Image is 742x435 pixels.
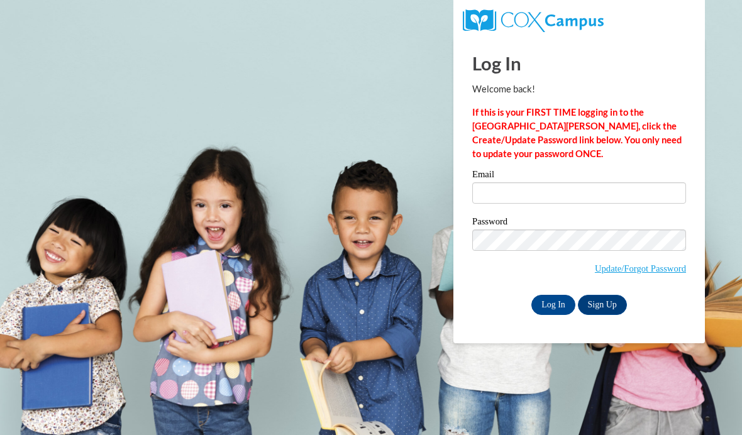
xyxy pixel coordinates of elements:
img: COX Campus [463,9,604,32]
input: Log In [531,295,575,315]
label: Password [472,217,686,229]
label: Email [472,170,686,182]
a: Update/Forgot Password [595,263,686,273]
strong: If this is your FIRST TIME logging in to the [GEOGRAPHIC_DATA][PERSON_NAME], click the Create/Upd... [472,107,682,159]
a: Sign Up [578,295,627,315]
h1: Log In [472,50,686,76]
p: Welcome back! [472,82,686,96]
